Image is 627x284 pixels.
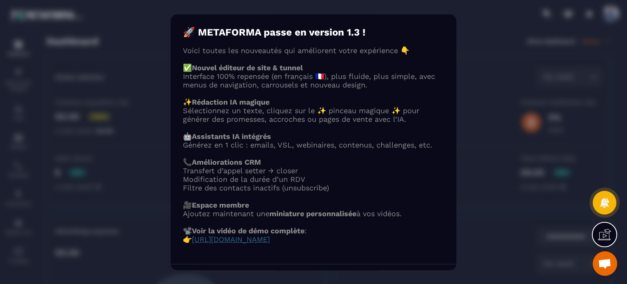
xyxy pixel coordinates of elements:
[593,251,617,276] div: Ouvrir le chat
[192,132,271,141] strong: Assistants IA intégrés
[192,201,249,209] strong: Espace membre
[183,235,444,244] p: 👉
[183,183,444,192] li: Filtre des contacts inactifs (unsubscribe)
[183,132,444,141] p: 🤖
[183,226,444,235] p: 📽️ :
[183,141,444,149] p: Générez en 1 clic : emails, VSL, webinaires, contenus, challenges, etc.
[183,158,444,166] p: 📞
[269,209,356,218] strong: miniature personnalisée
[183,201,444,209] p: 🎥
[183,209,444,218] p: Ajoutez maintenant une à vos vidéos.
[192,158,261,166] strong: Améliorations CRM
[183,27,444,38] h4: 🚀 METAFORMA passe en version 1.3 !
[192,235,270,244] a: [URL][DOMAIN_NAME]
[183,72,444,89] p: Interface 100% repensée (en français 🇫🇷), plus fluide, plus simple, avec menus de navigation, car...
[183,98,444,106] p: ✨
[183,106,444,123] p: Sélectionnez un texte, cliquez sur le ✨ pinceau magique ✨ pour générer des promesses, accroches o...
[183,46,444,55] p: Voici toutes les nouveautés qui améliorent votre expérience 👇
[183,175,444,183] li: Modification de la durée d’un RDV
[183,166,444,175] li: Transfert d’appel setter → closer
[192,226,305,235] strong: Voir la vidéo de démo complète
[192,98,269,106] strong: Rédaction IA magique
[183,63,444,72] p: ✅
[192,63,303,72] strong: Nouvel éditeur de site & tunnel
